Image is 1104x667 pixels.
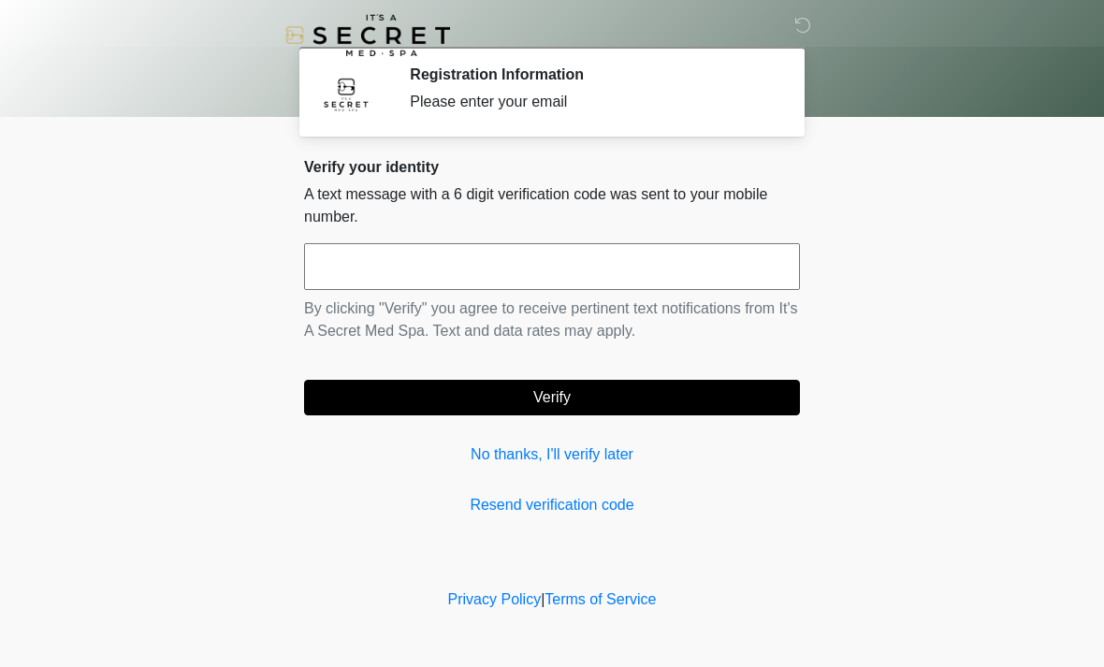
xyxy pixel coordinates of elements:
[541,591,545,607] a: |
[410,91,772,113] div: Please enter your email
[304,380,800,415] button: Verify
[410,65,772,83] h2: Registration Information
[304,297,800,342] p: By clicking "Verify" you agree to receive pertinent text notifications from It's A Secret Med Spa...
[285,14,450,56] img: It's A Secret Med Spa Logo
[318,65,374,122] img: Agent Avatar
[304,494,800,516] a: Resend verification code
[545,591,656,607] a: Terms of Service
[448,591,542,607] a: Privacy Policy
[304,183,800,228] p: A text message with a 6 digit verification code was sent to your mobile number.
[304,443,800,466] a: No thanks, I'll verify later
[304,158,800,176] h2: Verify your identity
